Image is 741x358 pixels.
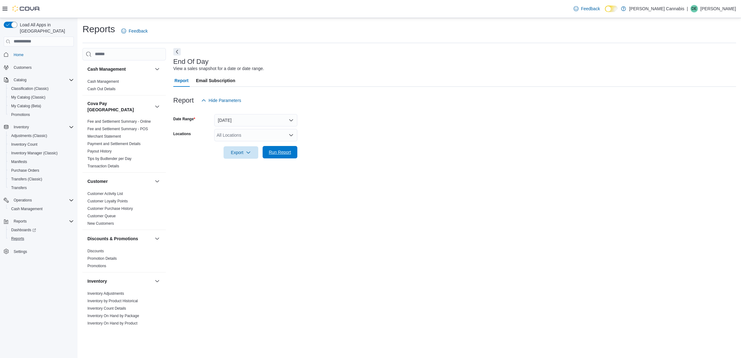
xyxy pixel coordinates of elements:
[87,291,124,296] a: Inventory Adjustments
[9,158,29,166] a: Manifests
[173,131,191,136] label: Locations
[11,177,42,182] span: Transfers (Classic)
[17,22,74,34] span: Load All Apps in [GEOGRAPHIC_DATA]
[87,236,152,242] button: Discounts & Promotions
[11,95,46,100] span: My Catalog (Classic)
[6,131,76,140] button: Adjustments (Classic)
[82,247,166,272] div: Discounts & Promotions
[87,178,108,184] h3: Customer
[82,190,166,230] div: Customer
[9,158,74,166] span: Manifests
[11,76,74,84] span: Catalog
[581,6,600,12] span: Feedback
[87,264,106,268] a: Promotions
[11,104,41,108] span: My Catalog (Beta)
[87,214,116,219] span: Customer Queue
[14,198,32,203] span: Operations
[87,256,117,261] span: Promotion Details
[6,140,76,149] button: Inventory Count
[14,125,29,130] span: Inventory
[605,6,618,12] input: Dark Mode
[153,103,161,110] button: Cova Pay [GEOGRAPHIC_DATA]
[687,5,688,12] p: |
[11,218,74,225] span: Reports
[6,175,76,183] button: Transfers (Classic)
[11,123,74,131] span: Inventory
[4,48,74,272] nav: Complex example
[6,166,76,175] button: Purchase Orders
[9,235,27,242] a: Reports
[9,167,74,174] span: Purchase Orders
[11,76,29,84] button: Catalog
[700,5,736,12] p: [PERSON_NAME]
[9,235,74,242] span: Reports
[1,63,76,72] button: Customers
[1,196,76,205] button: Operations
[12,6,40,12] img: Cova
[692,5,697,12] span: DE
[9,175,45,183] a: Transfers (Classic)
[289,133,294,138] button: Open list of options
[173,48,181,55] button: Next
[11,247,74,255] span: Settings
[9,205,74,213] span: Cash Management
[87,321,137,325] a: Inventory On Hand by Product
[11,236,24,241] span: Reports
[14,52,24,57] span: Home
[9,149,60,157] a: Inventory Manager (Classic)
[87,214,116,218] a: Customer Queue
[87,119,151,124] a: Fee and Settlement Summary - Online
[224,146,258,159] button: Export
[6,183,76,192] button: Transfers
[14,219,27,224] span: Reports
[82,78,166,95] div: Cash Management
[87,313,139,318] span: Inventory On Hand by Package
[87,263,106,268] span: Promotions
[209,97,241,104] span: Hide Parameters
[9,102,74,110] span: My Catalog (Beta)
[11,206,42,211] span: Cash Management
[87,306,126,311] a: Inventory Count Details
[87,191,123,196] span: Customer Activity List
[9,167,42,174] a: Purchase Orders
[9,226,74,234] span: Dashboards
[6,84,76,93] button: Classification (Classic)
[9,226,38,234] a: Dashboards
[9,141,40,148] a: Inventory Count
[153,65,161,73] button: Cash Management
[87,206,133,211] a: Customer Purchase History
[87,178,152,184] button: Customer
[11,228,36,232] span: Dashboards
[87,249,104,253] a: Discounts
[1,217,76,226] button: Reports
[199,94,244,107] button: Hide Parameters
[11,123,31,131] button: Inventory
[87,278,152,284] button: Inventory
[9,132,50,139] a: Adjustments (Classic)
[9,85,74,92] span: Classification (Classic)
[173,65,264,72] div: View a sales snapshot for a date or date range.
[9,184,29,192] a: Transfers
[629,5,684,12] p: [PERSON_NAME] Cannabis
[9,94,48,101] a: My Catalog (Classic)
[6,205,76,213] button: Cash Management
[6,234,76,243] button: Reports
[11,133,47,138] span: Adjustments (Classic)
[87,66,152,72] button: Cash Management
[6,157,76,166] button: Manifests
[9,94,74,101] span: My Catalog (Classic)
[11,142,38,147] span: Inventory Count
[87,256,117,261] a: Promotion Details
[11,51,26,59] a: Home
[87,249,104,254] span: Discounts
[87,149,112,153] a: Payout History
[9,205,45,213] a: Cash Management
[87,192,123,196] a: Customer Activity List
[690,5,698,12] div: Derya Eser
[11,86,49,91] span: Classification (Classic)
[6,149,76,157] button: Inventory Manager (Classic)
